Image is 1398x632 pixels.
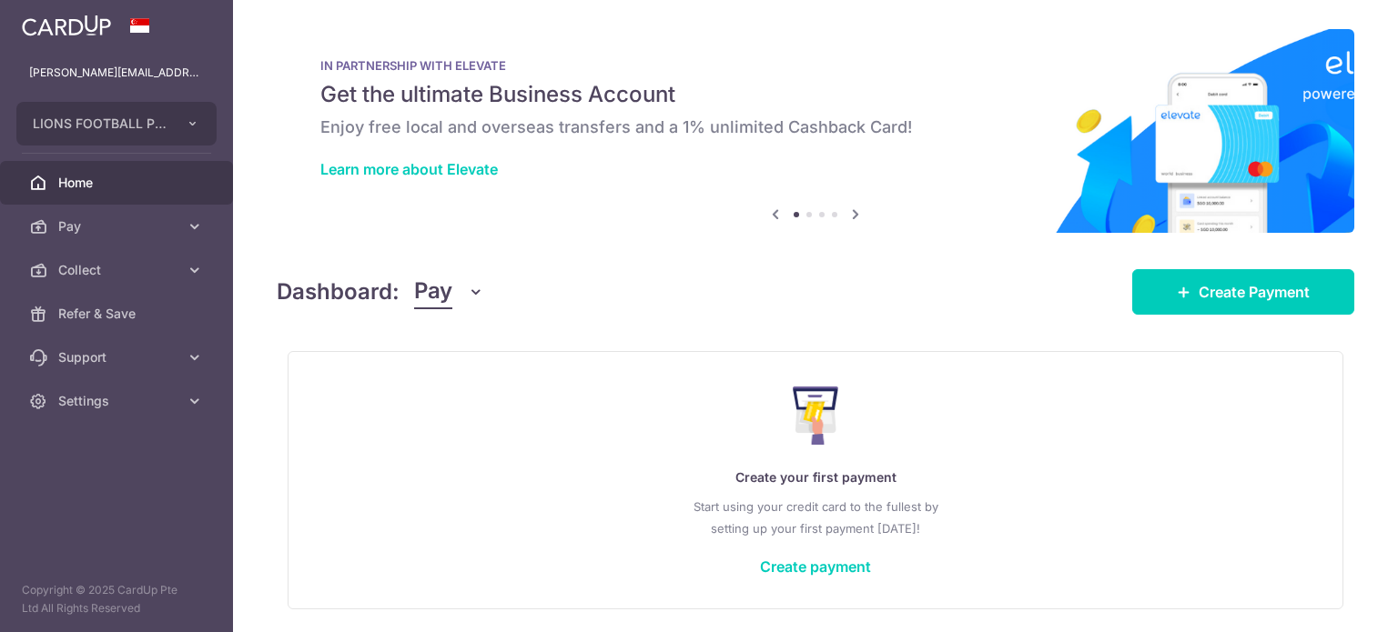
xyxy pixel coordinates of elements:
[760,557,871,576] a: Create payment
[58,392,178,410] span: Settings
[414,275,452,309] span: Pay
[325,466,1306,488] p: Create your first payment
[58,348,178,366] span: Support
[320,80,1311,109] h5: Get the ultimate Business Account
[414,275,484,309] button: Pay
[29,64,204,82] p: [PERSON_NAME][EMAIL_ADDRESS][DOMAIN_NAME]
[58,261,178,279] span: Collect
[277,276,400,308] h4: Dashboard:
[325,496,1306,539] p: Start using your credit card to the fullest by setting up your first payment [DATE]!
[16,102,217,145] button: LIONS FOOTBALL PTE. LTD.
[277,29,1354,233] img: Renovation banner
[320,160,498,178] a: Learn more about Elevate
[320,116,1311,138] h6: Enjoy free local and overseas transfers and a 1% unlimited Cashback Card!
[58,174,178,192] span: Home
[793,386,839,445] img: Make Payment
[22,15,111,36] img: CardUp
[1132,269,1354,315] a: Create Payment
[58,305,178,323] span: Refer & Save
[320,58,1311,73] p: IN PARTNERSHIP WITH ELEVATE
[1199,281,1310,303] span: Create Payment
[58,217,178,236] span: Pay
[33,115,167,133] span: LIONS FOOTBALL PTE. LTD.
